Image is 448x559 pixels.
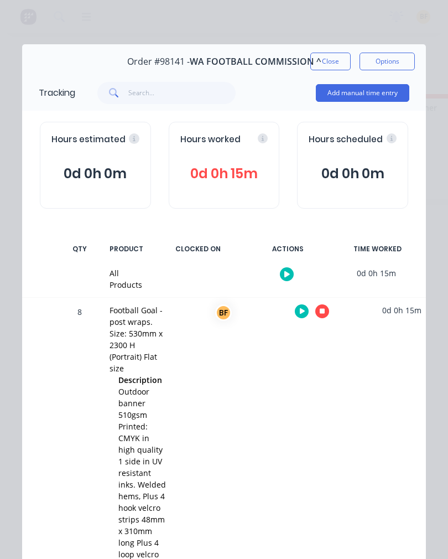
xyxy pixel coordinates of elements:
span: 0d 0h 15m [180,164,268,184]
span: Order #98141 - [127,56,190,67]
div: TIME WORKED [336,237,419,261]
span: Hours worked [180,133,241,146]
div: 0d 0h 15m [360,298,443,323]
div: Tracking [39,86,75,100]
span: Description [118,374,162,386]
span: 0d 0h 0m [309,164,397,184]
span: 0d 0h 0m [51,164,139,184]
div: All Products [110,267,142,291]
div: 0d 0h 15m [335,261,418,286]
span: Hours estimated [51,133,126,146]
input: Search... [128,82,236,104]
div: QTY [63,237,96,261]
div: Football Goal - post wraps. Size: 530mm x 2300 H (Portrait) Flat size [110,304,168,374]
button: Options [360,53,415,70]
div: BF [215,304,232,321]
div: CLOCKED ON [157,237,239,261]
div: PRODUCT [103,237,150,261]
button: Close [310,53,351,70]
span: Hours scheduled [309,133,383,146]
button: Add manual time entry [316,84,409,102]
div: ACTIONS [246,237,329,261]
span: WA FOOTBALL COMMISSION ^ [190,56,321,67]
